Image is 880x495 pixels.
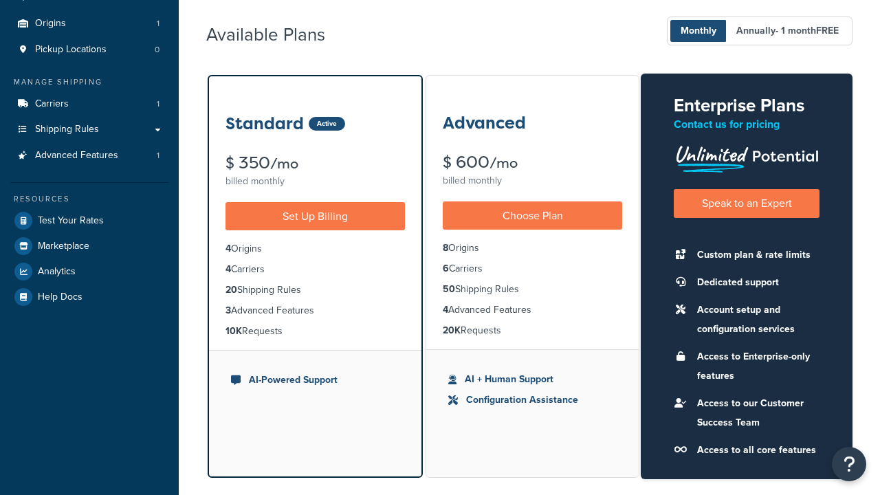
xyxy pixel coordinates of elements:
[726,20,849,42] span: Annually
[206,25,346,45] h2: Available Plans
[443,114,526,132] h3: Advanced
[489,153,518,173] small: /mo
[35,44,107,56] span: Pickup Locations
[10,91,168,117] li: Carriers
[670,20,727,42] span: Monthly
[690,273,819,292] li: Dedicated support
[674,115,819,134] p: Contact us for pricing
[674,141,819,173] img: Unlimited Potential
[443,282,622,297] li: Shipping Rules
[225,241,231,256] strong: 4
[10,285,168,309] a: Help Docs
[270,154,298,173] small: /mo
[690,394,819,432] li: Access to our Customer Success Team
[10,193,168,205] div: Resources
[225,283,405,298] li: Shipping Rules
[667,16,852,45] button: Monthly Annually- 1 monthFREE
[443,302,448,317] strong: 4
[10,117,168,142] a: Shipping Rules
[225,303,231,318] strong: 3
[10,37,168,63] li: Pickup Locations
[443,241,622,256] li: Origins
[225,283,237,297] strong: 20
[157,98,159,110] span: 1
[690,441,819,460] li: Access to all core features
[10,37,168,63] a: Pickup Locations 0
[443,261,622,276] li: Carriers
[10,11,168,36] li: Origins
[38,241,89,252] span: Marketplace
[832,447,866,481] button: Open Resource Center
[225,324,242,338] strong: 10K
[225,303,405,318] li: Advanced Features
[35,98,69,110] span: Carriers
[157,18,159,30] span: 1
[690,245,819,265] li: Custom plan & rate limits
[10,91,168,117] a: Carriers 1
[10,259,168,284] a: Analytics
[443,323,622,338] li: Requests
[35,150,118,162] span: Advanced Features
[443,201,622,230] a: Choose Plan
[10,143,168,168] a: Advanced Features 1
[10,11,168,36] a: Origins 1
[225,155,405,172] div: $ 350
[674,96,819,115] h2: Enterprise Plans
[690,300,819,339] li: Account setup and configuration services
[10,208,168,233] a: Test Your Rates
[225,324,405,339] li: Requests
[443,261,449,276] strong: 6
[448,372,617,387] li: AI + Human Support
[38,215,104,227] span: Test Your Rates
[775,23,839,38] span: - 1 month
[35,124,99,135] span: Shipping Rules
[443,302,622,318] li: Advanced Features
[157,150,159,162] span: 1
[10,234,168,258] a: Marketplace
[35,18,66,30] span: Origins
[443,154,622,171] div: $ 600
[674,189,819,217] a: Speak to an Expert
[690,347,819,386] li: Access to Enterprise-only features
[448,393,617,408] li: Configuration Assistance
[10,76,168,88] div: Manage Shipping
[225,241,405,256] li: Origins
[155,44,159,56] span: 0
[225,172,405,191] div: billed monthly
[309,117,345,131] div: Active
[38,291,82,303] span: Help Docs
[443,241,448,255] strong: 8
[225,202,405,230] a: Set Up Billing
[443,323,461,338] strong: 20K
[38,266,76,278] span: Analytics
[225,262,405,277] li: Carriers
[443,282,455,296] strong: 50
[225,262,231,276] strong: 4
[225,115,304,133] h3: Standard
[816,23,839,38] b: FREE
[443,171,622,190] div: billed monthly
[10,143,168,168] li: Advanced Features
[231,373,399,388] li: AI-Powered Support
